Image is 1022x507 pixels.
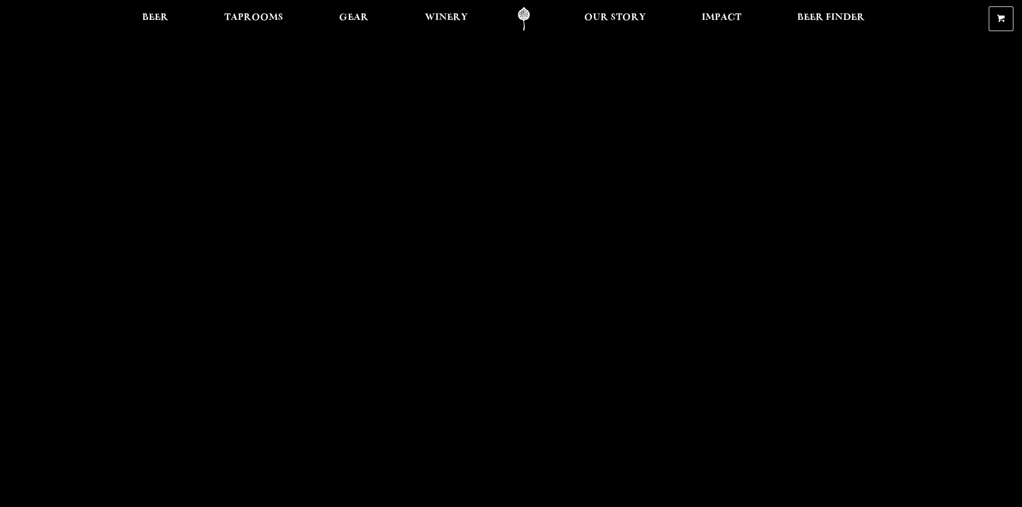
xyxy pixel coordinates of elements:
[702,13,741,22] span: Impact
[135,7,175,31] a: Beer
[790,7,872,31] a: Beer Finder
[418,7,475,31] a: Winery
[425,13,468,22] span: Winery
[797,13,865,22] span: Beer Finder
[504,7,544,31] a: Odell Home
[332,7,376,31] a: Gear
[224,13,283,22] span: Taprooms
[695,7,748,31] a: Impact
[339,13,369,22] span: Gear
[577,7,653,31] a: Our Story
[142,13,168,22] span: Beer
[217,7,290,31] a: Taprooms
[584,13,646,22] span: Our Story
